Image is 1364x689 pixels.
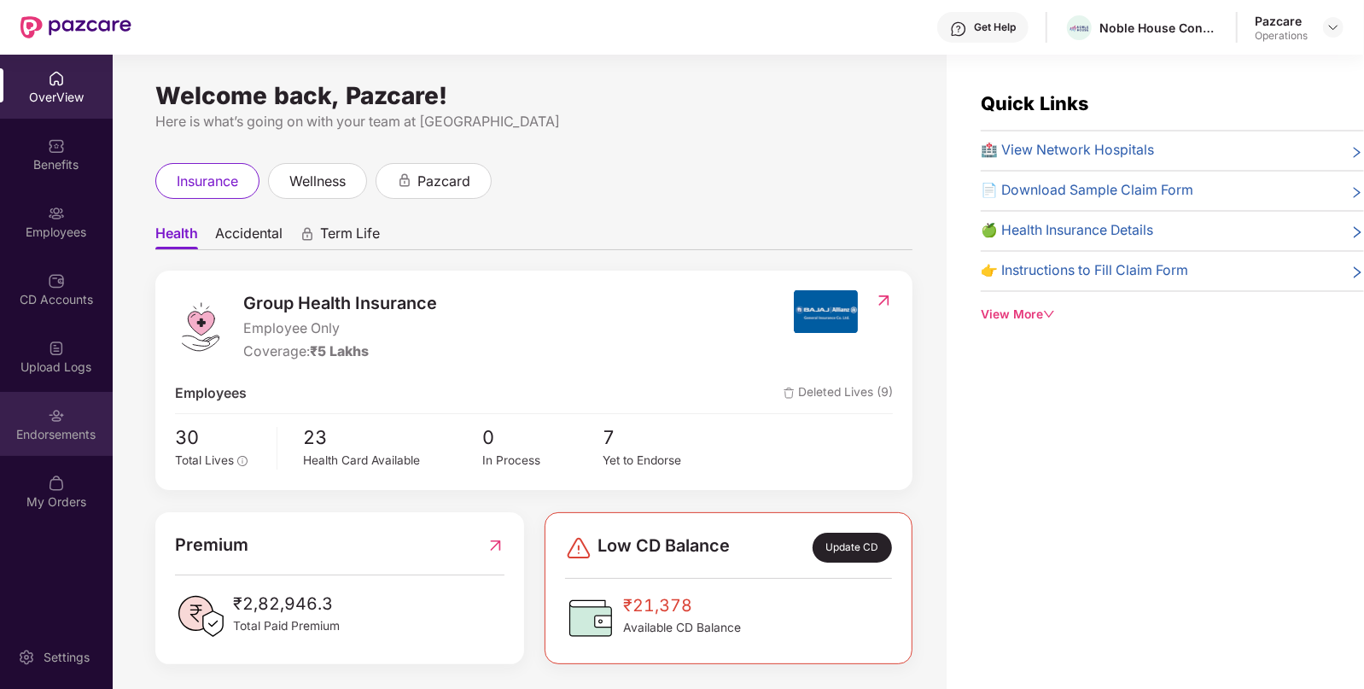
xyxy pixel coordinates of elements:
img: svg+xml;base64,PHN2ZyBpZD0iU2V0dGluZy0yMHgyMCIgeG1sbnM9Imh0dHA6Ly93d3cudzMub3JnLzIwMDAvc3ZnIiB3aW... [18,649,35,666]
div: Welcome back, Pazcare! [155,89,912,102]
div: animation [397,172,412,188]
span: right [1350,264,1364,282]
span: Quick Links [981,92,1088,114]
span: ₹5 Lakhs [310,343,369,359]
span: Low CD Balance [597,533,730,562]
img: RedirectIcon [875,292,893,309]
span: Term Life [320,225,380,249]
span: Health [155,225,198,249]
div: Coverage: [243,342,437,363]
div: Pazcare [1255,13,1308,29]
img: svg+xml;base64,PHN2ZyBpZD0iRW5kb3JzZW1lbnRzIiB4bWxucz0iaHR0cDovL3d3dy53My5vcmcvMjAwMC9zdmciIHdpZH... [48,407,65,424]
div: Get Help [974,20,1016,34]
span: 7 [603,423,722,452]
img: RedirectIcon [487,532,504,558]
img: PaidPremiumIcon [175,591,226,642]
img: svg+xml;base64,PHN2ZyBpZD0iSGVscC0zMngzMiIgeG1sbnM9Imh0dHA6Ly93d3cudzMub3JnLzIwMDAvc3ZnIiB3aWR0aD... [950,20,967,38]
span: right [1350,224,1364,242]
div: View More [981,306,1364,324]
img: svg+xml;base64,PHN2ZyBpZD0iQ0RfQWNjb3VudHMiIGRhdGEtbmFtZT0iQ0QgQWNjb3VudHMiIHhtbG5zPSJodHRwOi8vd3... [48,272,65,289]
img: svg+xml;base64,PHN2ZyBpZD0iQmVuZWZpdHMiIHhtbG5zPSJodHRwOi8vd3d3LnczLm9yZy8yMDAwL3N2ZyIgd2lkdGg9Ij... [48,137,65,155]
span: insurance [177,171,238,192]
span: 23 [303,423,482,452]
span: Total Paid Premium [233,617,340,636]
div: In Process [483,452,603,470]
div: Operations [1255,29,1308,43]
span: Employees [175,383,247,405]
span: Employee Only [243,318,437,340]
img: svg+xml;base64,PHN2ZyBpZD0iTXlfT3JkZXJzIiBkYXRhLW5hbWU9Ik15IE9yZGVycyIgeG1sbnM9Imh0dHA6Ly93d3cudz... [48,475,65,492]
div: Update CD [813,533,892,562]
span: right [1350,143,1364,161]
div: Health Card Available [303,452,482,470]
span: 👉 Instructions to Fill Claim Form [981,260,1188,282]
span: 30 [175,423,265,452]
div: Settings [38,649,95,666]
span: right [1350,184,1364,201]
span: info-circle [237,456,248,466]
img: New Pazcare Logo [20,16,131,38]
img: svg+xml;base64,PHN2ZyBpZD0iSG9tZSIgeG1sbnM9Imh0dHA6Ly93d3cudzMub3JnLzIwMDAvc3ZnIiB3aWR0aD0iMjAiIG... [48,70,65,87]
img: insurerIcon [794,290,858,333]
span: wellness [289,171,346,192]
span: 📄 Download Sample Claim Form [981,180,1193,201]
img: svg+xml;base64,PHN2ZyBpZD0iRHJvcGRvd24tMzJ4MzIiIHhtbG5zPSJodHRwOi8vd3d3LnczLm9yZy8yMDAwL3N2ZyIgd2... [1326,20,1340,34]
img: logo [175,301,226,353]
img: svg+xml;base64,PHN2ZyBpZD0iRGFuZ2VyLTMyeDMyIiB4bWxucz0iaHR0cDovL3d3dy53My5vcmcvMjAwMC9zdmciIHdpZH... [565,534,592,562]
span: Premium [175,532,248,558]
span: Group Health Insurance [243,290,437,317]
span: Deleted Lives (9) [784,383,893,405]
span: 🍏 Health Insurance Details [981,220,1153,242]
div: Here is what’s going on with your team at [GEOGRAPHIC_DATA] [155,111,912,132]
img: svg+xml;base64,PHN2ZyBpZD0iVXBsb2FkX0xvZ3MiIGRhdGEtbmFtZT0iVXBsb2FkIExvZ3MiIHhtbG5zPSJodHRwOi8vd3... [48,340,65,357]
span: pazcard [417,171,470,192]
img: NH%20Logo-positive_horizontal%20(1).png [1067,22,1092,35]
img: svg+xml;base64,PHN2ZyBpZD0iRW1wbG95ZWVzIiB4bWxucz0iaHR0cDovL3d3dy53My5vcmcvMjAwMC9zdmciIHdpZHRoPS... [48,205,65,222]
div: animation [300,226,315,242]
span: ₹21,378 [623,593,741,619]
span: Accidental [215,225,283,249]
img: CDBalanceIcon [565,593,616,644]
span: down [1043,308,1055,320]
div: Yet to Endorse [603,452,722,470]
span: 🏥 View Network Hospitals [981,140,1154,161]
span: ₹2,82,946.3 [233,591,340,617]
span: Available CD Balance [623,619,741,638]
img: deleteIcon [784,388,795,399]
span: Total Lives [175,453,234,467]
span: 0 [483,423,603,452]
div: Noble House Consulting [1099,20,1219,36]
